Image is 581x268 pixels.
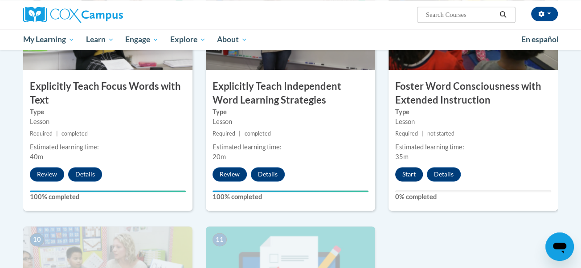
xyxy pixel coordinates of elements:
[213,117,368,127] div: Lesson
[30,130,53,137] span: Required
[395,192,551,202] label: 0% completed
[496,9,510,20] button: Search
[213,107,368,117] label: Type
[244,130,270,137] span: completed
[213,192,368,202] label: 100% completed
[86,34,114,45] span: Learn
[213,153,226,160] span: 20m
[516,30,565,49] a: En español
[23,34,74,45] span: My Learning
[119,29,164,50] a: Engage
[395,107,551,117] label: Type
[10,29,571,50] div: Main menu
[125,34,159,45] span: Engage
[213,190,368,192] div: Your progress
[206,80,375,107] h3: Explicitly Teach Independent Word Learning Strategies
[213,142,368,152] div: Estimated learning time:
[427,130,454,137] span: not started
[80,29,120,50] a: Learn
[30,192,186,202] label: 100% completed
[217,34,247,45] span: About
[30,153,43,160] span: 40m
[213,130,235,137] span: Required
[545,232,574,261] iframe: Button to launch messaging window
[395,153,409,160] span: 35m
[23,7,192,23] a: Cox Campus
[239,130,241,137] span: |
[427,167,461,181] button: Details
[30,190,186,192] div: Your progress
[421,130,423,137] span: |
[251,167,285,181] button: Details
[521,35,559,44] span: En español
[395,130,418,137] span: Required
[30,117,186,127] div: Lesson
[61,130,88,137] span: completed
[212,29,254,50] a: About
[56,130,58,137] span: |
[213,233,227,246] span: 11
[170,34,206,45] span: Explore
[395,167,423,181] button: Start
[68,167,102,181] button: Details
[213,167,247,181] button: Review
[425,9,496,20] input: Search Courses
[30,107,186,117] label: Type
[164,29,212,50] a: Explore
[23,80,192,107] h3: Explicitly Teach Focus Words with Text
[17,29,80,50] a: My Learning
[395,117,551,127] div: Lesson
[30,233,44,246] span: 10
[389,80,558,107] h3: Foster Word Consciousness with Extended Instruction
[30,167,64,181] button: Review
[30,142,186,152] div: Estimated learning time:
[23,7,123,23] img: Cox Campus
[395,142,551,152] div: Estimated learning time:
[531,7,558,21] button: Account Settings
